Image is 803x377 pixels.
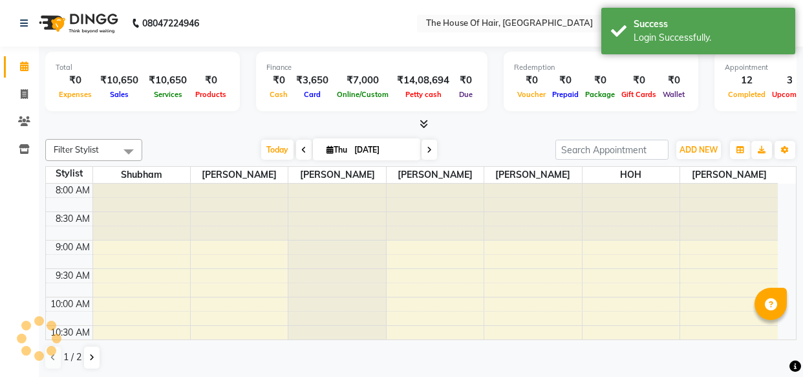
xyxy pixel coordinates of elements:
[266,73,291,88] div: ₹0
[549,73,582,88] div: ₹0
[634,31,786,45] div: Login Successfully.
[261,140,294,160] span: Today
[387,167,484,183] span: [PERSON_NAME]
[484,167,581,183] span: [PERSON_NAME]
[63,350,81,364] span: 1 / 2
[107,90,132,99] span: Sales
[676,141,721,159] button: ADD NEW
[725,90,769,99] span: Completed
[291,73,334,88] div: ₹3,650
[53,184,92,197] div: 8:00 AM
[514,73,549,88] div: ₹0
[144,73,192,88] div: ₹10,650
[555,140,669,160] input: Search Appointment
[56,73,95,88] div: ₹0
[53,241,92,254] div: 9:00 AM
[192,73,230,88] div: ₹0
[334,90,392,99] span: Online/Custom
[151,90,186,99] span: Services
[301,90,324,99] span: Card
[48,297,92,311] div: 10:00 AM
[583,167,680,183] span: HOH
[402,90,445,99] span: Petty cash
[455,73,477,88] div: ₹0
[680,167,778,183] span: [PERSON_NAME]
[48,326,92,339] div: 10:30 AM
[56,90,95,99] span: Expenses
[266,90,291,99] span: Cash
[46,167,92,180] div: Stylist
[582,90,618,99] span: Package
[33,5,122,41] img: logo
[680,145,718,155] span: ADD NEW
[192,90,230,99] span: Products
[54,144,99,155] span: Filter Stylist
[93,167,190,183] span: Shubham
[334,73,392,88] div: ₹7,000
[56,62,230,73] div: Total
[392,73,455,88] div: ₹14,08,694
[659,73,688,88] div: ₹0
[95,73,144,88] div: ₹10,650
[514,62,688,73] div: Redemption
[618,73,659,88] div: ₹0
[549,90,582,99] span: Prepaid
[142,5,199,41] b: 08047224946
[53,269,92,283] div: 9:30 AM
[350,140,415,160] input: 2025-09-04
[266,62,477,73] div: Finance
[456,90,476,99] span: Due
[288,167,385,183] span: [PERSON_NAME]
[582,73,618,88] div: ₹0
[323,145,350,155] span: Thu
[191,167,288,183] span: [PERSON_NAME]
[634,17,786,31] div: Success
[618,90,659,99] span: Gift Cards
[725,73,769,88] div: 12
[659,90,688,99] span: Wallet
[53,212,92,226] div: 8:30 AM
[514,90,549,99] span: Voucher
